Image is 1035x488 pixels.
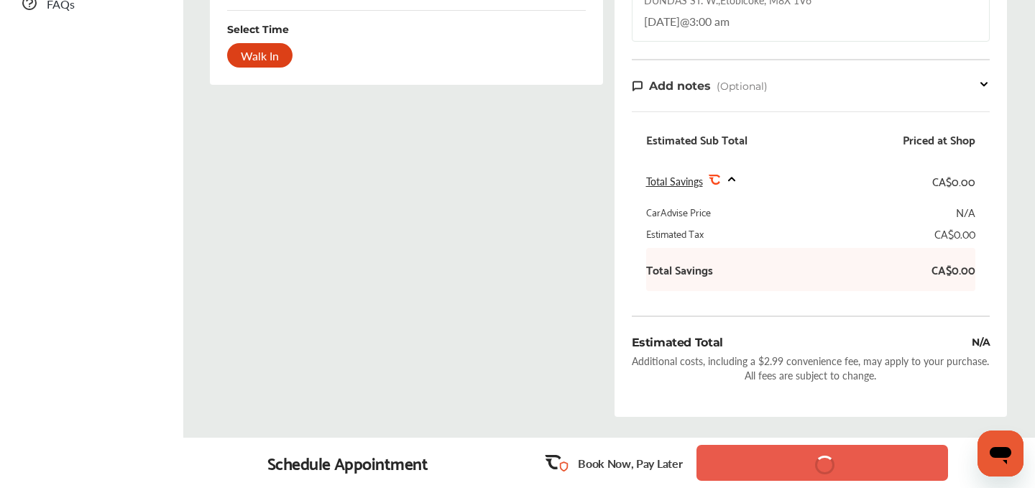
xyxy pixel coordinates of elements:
div: CarAdvise Price [646,205,711,219]
div: CA$0.00 [934,226,975,241]
span: (Optional) [717,80,768,93]
div: Priced at Shop [903,132,975,147]
img: note-icon.db9493fa.svg [632,80,643,92]
div: Walk In [227,43,293,68]
span: @ [680,13,689,29]
b: CA$0.00 [931,262,975,277]
b: Total Savings [646,262,713,277]
div: N/A [972,334,990,351]
span: Add notes [649,79,711,93]
div: CA$0.00 [932,171,975,190]
button: Save Date and Time [696,445,948,481]
div: N/A [956,205,975,219]
div: Select Time [227,22,289,37]
iframe: Button to launch messaging window [977,431,1023,477]
div: Additional costs, including a $2.99 convenience fee, may apply to your purchase. All fees are sub... [632,354,990,382]
div: Estimated Sub Total [646,132,747,147]
div: Schedule Appointment [267,453,428,473]
div: Estimated Tax [646,226,704,241]
div: Estimated Total [632,334,723,351]
span: [DATE] [644,13,680,29]
span: 3:00 am [689,13,730,29]
span: Total Savings [646,174,703,188]
p: Book Now, Pay Later [578,455,682,471]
